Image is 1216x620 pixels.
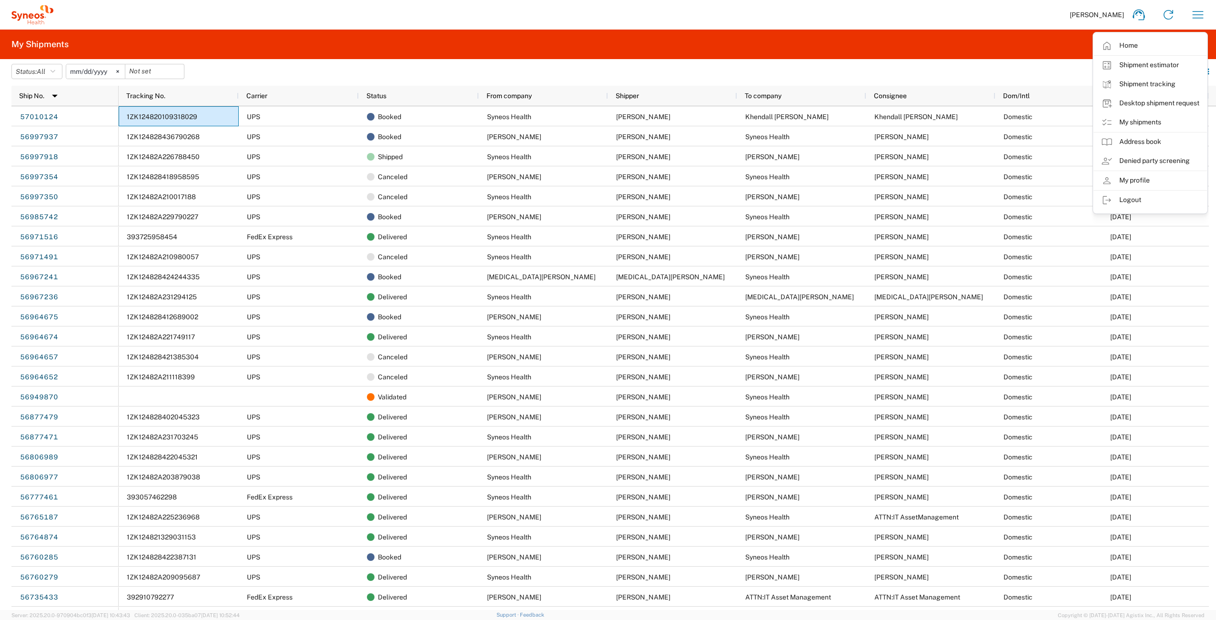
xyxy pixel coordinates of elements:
[745,253,800,261] span: Hayley Ciccomascolo
[127,433,198,441] span: 1ZK12482A231703245
[1094,36,1207,55] a: Home
[127,273,200,281] span: 1ZK124828424244335
[874,353,929,361] span: Shannon Waters
[1003,553,1033,561] span: Domestic
[487,433,531,441] span: Syneos Health
[616,233,670,241] span: Shannon Waters
[20,390,59,405] a: 56949870
[37,68,45,75] span: All
[247,313,260,321] span: UPS
[487,113,531,121] span: Syneos Health
[745,153,800,161] span: Nicolas Barthelery
[20,190,59,205] a: 56997350
[378,507,407,527] span: Delivered
[874,513,959,521] span: ATTN:IT AssetManagement
[66,64,125,79] input: Not set
[127,513,200,521] span: 1ZK12482A225236968
[378,367,407,387] span: Canceled
[874,593,960,601] span: ATTN:IT Asset Management
[20,270,59,285] a: 56967241
[20,250,59,265] a: 56971491
[1003,213,1033,221] span: Domestic
[201,612,240,618] span: [DATE] 10:52:44
[127,253,199,261] span: 1ZK12482A210980057
[874,133,929,141] span: Shannon Waters
[20,450,59,465] a: 56806989
[378,587,407,607] span: Delivered
[378,127,401,147] span: Booked
[1094,132,1207,152] a: Address book
[378,227,407,247] span: Delivered
[874,453,929,461] span: Shannon Waters
[378,107,401,127] span: Booked
[745,353,790,361] span: Syneos Health
[20,230,59,245] a: 56971516
[20,510,59,525] a: 56765187
[127,193,196,201] span: 1ZK12482A210017188
[1003,153,1033,161] span: Domestic
[127,473,200,481] span: 1ZK12482A203879038
[1003,373,1033,381] span: Domestic
[378,267,401,287] span: Booked
[127,373,195,381] span: 1ZK12482A211118399
[1003,513,1033,521] span: Domestic
[874,293,983,301] span: Kyra Gynegrowski
[20,150,59,165] a: 56997918
[20,290,59,305] a: 56967236
[487,593,541,601] span: Constance Woods
[487,293,531,301] span: Syneos Health
[247,173,260,181] span: UPS
[1003,313,1033,321] span: Domestic
[1094,56,1207,75] a: Shipment estimator
[1110,473,1131,481] span: 09/12/2025
[616,353,670,361] span: Rambod Omid
[1058,611,1205,620] span: Copyright © [DATE]-[DATE] Agistix Inc., All Rights Reserved
[378,347,407,367] span: Canceled
[20,130,59,145] a: 56997937
[1003,273,1033,281] span: Domestic
[127,293,197,301] span: 1ZK12482A231294125
[745,533,800,541] span: Ella Gagliardi
[616,453,670,461] span: Hayley Ciccomascolo
[874,533,929,541] span: Ella Gagliardi
[616,193,670,201] span: Shannon Waters
[1094,94,1207,113] a: Desktop shipment request
[1110,493,1131,501] span: 09/10/2025
[487,473,531,481] span: Syneos Health
[20,370,59,385] a: 56964652
[20,350,59,365] a: 56964657
[1003,133,1033,141] span: Domestic
[1094,113,1207,132] a: My shipments
[874,273,929,281] span: Shannon Waters
[874,373,929,381] span: Rambod Omid
[745,333,800,341] span: Rambod Omid
[874,573,929,581] span: William Tam
[11,612,130,618] span: Server: 2025.20.0-970904bc0f3
[127,413,200,421] span: 1ZK124828402045323
[1003,493,1033,501] span: Domestic
[247,333,260,341] span: UPS
[616,173,670,181] span: Christopher VanWart
[366,92,386,100] span: Status
[1003,113,1033,121] span: Domestic
[1110,313,1131,321] span: 09/29/2025
[127,233,177,241] span: 393725958454
[1003,293,1033,301] span: Domestic
[247,373,260,381] span: UPS
[1094,75,1207,94] a: Shipment tracking
[616,393,670,401] span: Christian Gorski
[616,593,670,601] span: Constance Woods
[616,253,670,261] span: Shannon Waters
[247,413,260,421] span: UPS
[745,113,829,121] span: Khendall Garica
[616,553,670,561] span: William Tam
[616,113,670,121] span: Shannon Waters
[1110,233,1131,241] span: 09/29/2025
[487,353,541,361] span: Rambod Omid
[378,327,407,347] span: Delivered
[745,413,790,421] span: Syneos Health
[745,173,790,181] span: Syneos Health
[20,590,59,605] a: 56735433
[616,133,670,141] span: Nicolas Barthelery
[1003,233,1033,241] span: Domestic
